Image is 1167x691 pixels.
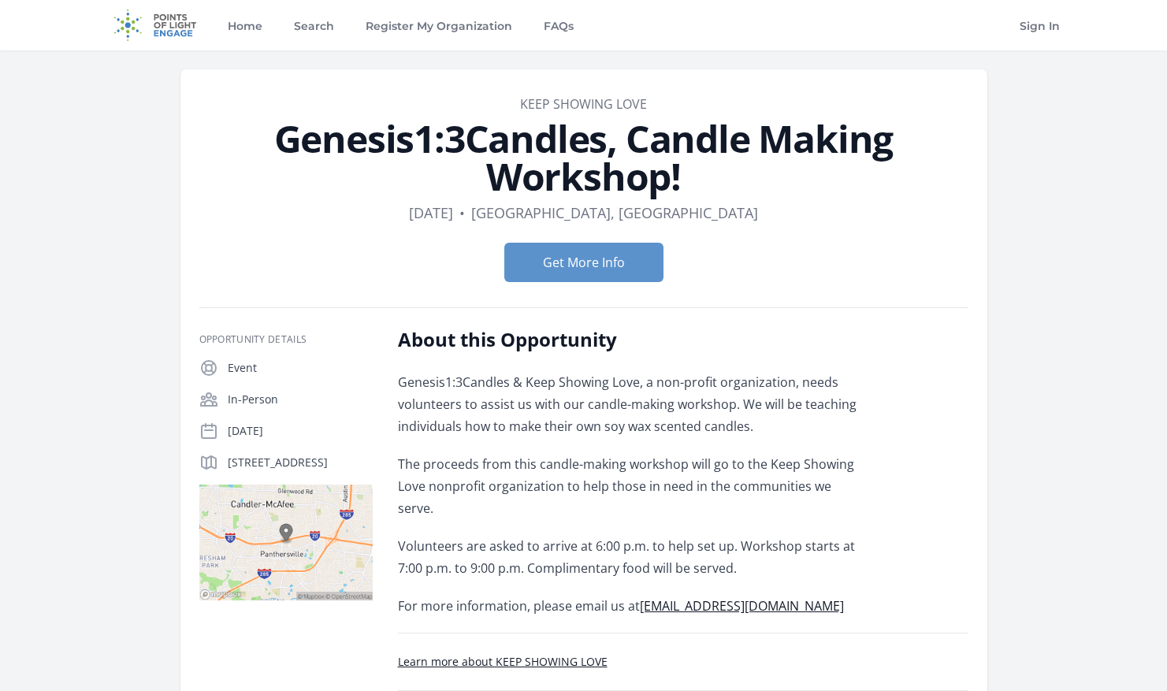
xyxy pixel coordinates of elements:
[520,95,647,113] a: KEEP SHOWING LOVE
[228,360,373,376] p: Event
[398,595,859,617] p: For more information, please email us at
[471,202,758,224] dd: [GEOGRAPHIC_DATA], [GEOGRAPHIC_DATA]
[640,597,844,615] a: [EMAIL_ADDRESS][DOMAIN_NAME]
[504,243,663,282] button: Get More Info
[199,333,373,346] h3: Opportunity Details
[228,392,373,407] p: In-Person
[398,371,859,437] p: Genesis1:3Candles & Keep Showing Love, a non-profit organization, needs volunteers to assist us w...
[398,535,859,579] p: Volunteers are asked to arrive at 6:00 p.m. to help set up. Workshop starts at 7:00 p.m. to 9:00 ...
[398,654,608,669] a: Learn more about KEEP SHOWING LOVE
[459,202,465,224] div: •
[228,423,373,439] p: [DATE]
[199,485,373,600] img: Map
[398,327,859,352] h2: About this Opportunity
[398,453,859,519] p: The proceeds from this candle-making workshop will go to the Keep Showing Love nonprofit organiza...
[199,120,968,195] h1: Genesis1:3Candles, Candle Making Workshop!
[409,202,453,224] dd: [DATE]
[228,455,373,470] p: [STREET_ADDRESS]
